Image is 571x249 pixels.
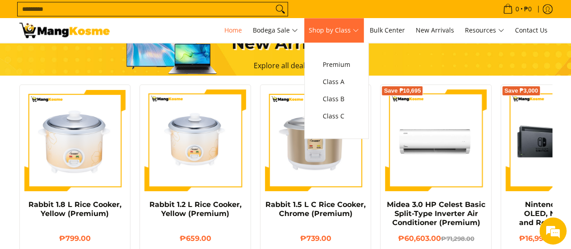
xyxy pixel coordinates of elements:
span: Shop by Class [309,25,359,36]
h6: ₱60,603.00 [385,234,487,243]
span: Resources [465,25,504,36]
span: Bulk Center [370,26,405,34]
span: Class B [323,94,350,105]
span: ₱0 [523,6,533,12]
a: Rabbit 1.2 L Rice Cooker, Yellow (Premium) [149,200,241,218]
del: ₱71,298.00 [441,235,474,242]
a: Rabbit 1.5 L C Rice Cooker, Chrome (Premium) [265,200,366,218]
nav: Main Menu [119,18,552,42]
span: Save ₱10,695 [384,88,421,94]
h6: ₱799.00 [24,234,126,243]
a: Rabbit 1.8 L Rice Cooker, Yellow (Premium) [28,200,121,218]
img: rabbit-1.2-liter-rice-cooker-yellow-full-view-mang-kosme [144,89,246,191]
div: Minimize live chat window [148,5,170,26]
a: Bodega Sale [248,18,302,42]
a: Shop by Class [304,18,363,42]
span: • [500,4,534,14]
a: Class A [318,73,355,90]
a: Class C [318,108,355,125]
a: Midea 3.0 HP Celest Basic Split-Type Inverter Air Conditioner (Premium) [387,200,485,227]
h6: ₱739.00 [265,234,367,243]
img: https://mangkosme.com/products/rabbit-1-5-l-c-rice-cooker-chrome-class-a [265,89,367,191]
span: New Arrivals [416,26,454,34]
span: 0 [514,6,520,12]
a: New Arrivals [411,18,459,42]
div: Chat with us now [47,51,152,62]
span: Save ₱3,000 [504,88,538,94]
a: Bulk Center [365,18,409,42]
a: Class B [318,90,355,108]
span: Home [224,26,242,34]
span: Class A [323,76,350,88]
span: Premium [323,59,350,70]
a: Contact Us [511,18,552,42]
a: Resources [460,18,509,42]
span: Contact Us [515,26,548,34]
span: Bodega Sale [253,25,298,36]
span: We're online! [52,70,125,161]
textarea: Type your message and hit 'Enter' [5,159,172,190]
a: Home [220,18,246,42]
img: https://mangkosme.com/products/rabbit-1-8-l-rice-cooker-yellow-class-a [24,89,126,191]
a: Explore all deals → [254,61,318,70]
a: Premium [318,56,355,73]
button: Search [273,2,288,16]
span: Class C [323,111,350,122]
img: Midea 3.0 HP Celest Basic Split-Type Inverter Air Conditioner (Premium) [385,89,487,191]
h6: ₱659.00 [144,234,246,243]
img: Mang Kosme: Your Home Appliances Warehouse Sale Partner! [19,23,110,38]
